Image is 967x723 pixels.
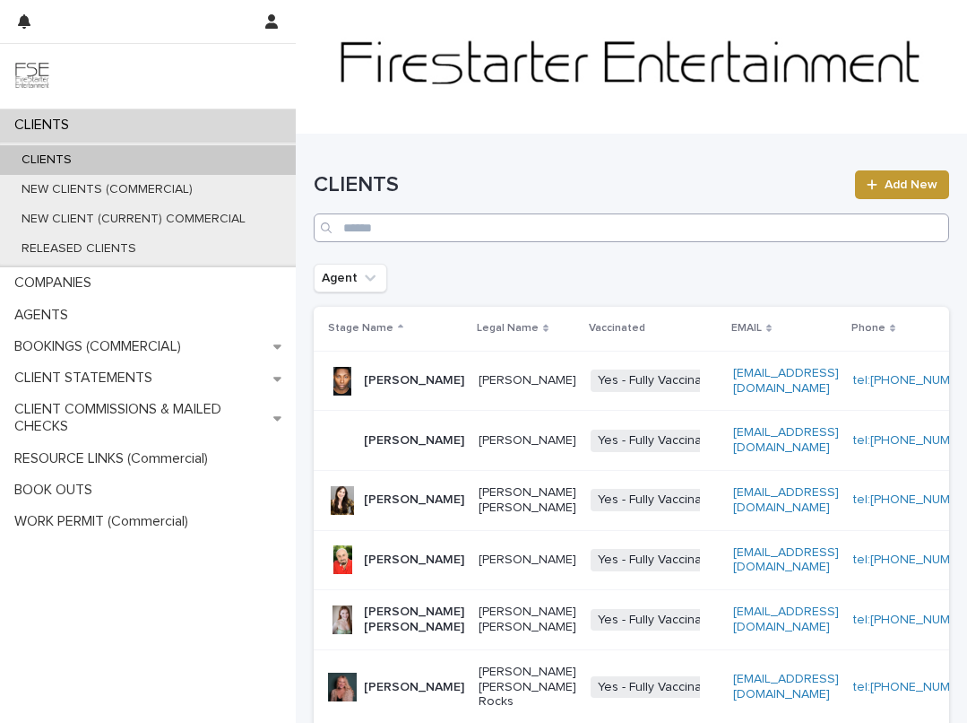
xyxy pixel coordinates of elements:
p: BOOKINGS (COMMERCIAL) [7,338,195,355]
p: [PERSON_NAME] [479,433,576,449]
p: RESOURCE LINKS (Commercial) [7,450,222,467]
p: [PERSON_NAME] [479,553,576,568]
p: CLIENT COMMISSIONS & MAILED CHECKS [7,401,273,435]
span: Yes - Fully Vaccinated [591,489,728,511]
p: [PERSON_NAME] [PERSON_NAME] [479,605,576,635]
span: Yes - Fully Vaccinated [591,430,728,452]
a: [EMAIL_ADDRESS][DOMAIN_NAME] [733,486,839,514]
a: [EMAIL_ADDRESS][DOMAIN_NAME] [733,673,839,701]
p: NEW CLIENT (CURRENT) COMMERCIAL [7,212,260,227]
p: [PERSON_NAME] [479,373,576,388]
p: Legal Name [477,318,539,338]
span: Yes - Fully Vaccinated [591,370,728,392]
a: Add New [855,170,949,199]
a: [EMAIL_ADDRESS][DOMAIN_NAME] [733,546,839,574]
p: [PERSON_NAME] [364,553,464,568]
input: Search [314,213,949,242]
span: Yes - Fully Vaccinated [591,676,728,699]
p: Stage Name [328,318,393,338]
button: Agent [314,264,387,292]
h1: CLIENTS [314,172,844,198]
p: CLIENTS [7,117,83,134]
p: [PERSON_NAME] [PERSON_NAME] [364,605,464,635]
p: [PERSON_NAME] [364,433,464,449]
p: [PERSON_NAME] [PERSON_NAME] Rocks [479,665,576,710]
p: BOOK OUTS [7,482,107,499]
a: [EMAIL_ADDRESS][DOMAIN_NAME] [733,426,839,454]
p: Vaccinated [589,318,645,338]
img: 9JgRvJ3ETPGCJDhvPVA5 [14,58,50,94]
p: EMAIL [731,318,762,338]
p: [PERSON_NAME] [364,373,464,388]
span: Yes - Fully Vaccinated [591,549,728,571]
span: Add New [885,179,937,191]
p: CLIENT STATEMENTS [7,370,167,387]
span: Yes - Fully Vaccinated [591,609,728,632]
a: [EMAIL_ADDRESS][DOMAIN_NAME] [733,367,839,395]
p: [PERSON_NAME] [PERSON_NAME] [479,485,576,516]
p: AGENTS [7,307,82,324]
p: RELEASED CLIENTS [7,241,151,257]
p: [PERSON_NAME] [364,680,464,695]
p: NEW CLIENTS (COMMERCIAL) [7,182,207,197]
p: Phone [851,318,885,338]
p: [PERSON_NAME] [364,492,464,508]
a: [EMAIL_ADDRESS][DOMAIN_NAME] [733,605,839,633]
p: WORK PERMIT (Commercial) [7,513,203,530]
p: CLIENTS [7,152,86,168]
p: COMPANIES [7,274,106,292]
